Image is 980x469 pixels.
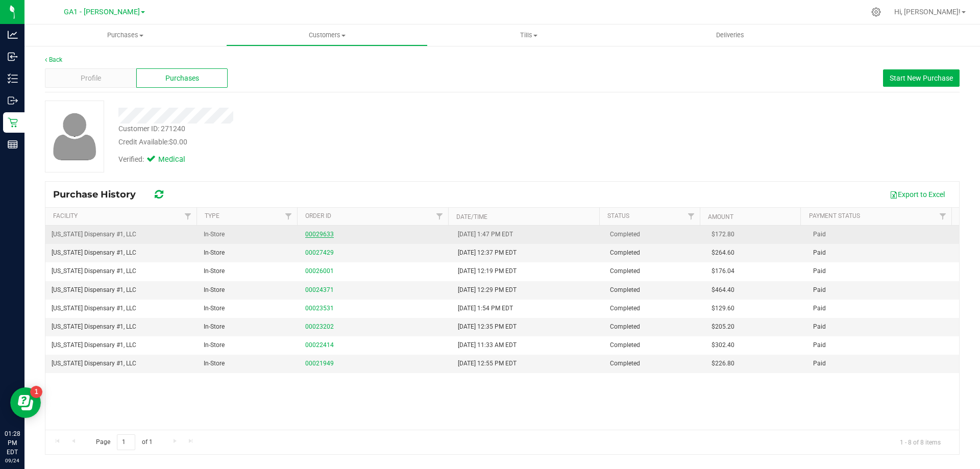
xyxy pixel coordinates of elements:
[204,359,225,368] span: In-Store
[158,154,199,165] span: Medical
[52,304,136,313] span: [US_STATE] Dispensary #1, LLC
[5,429,20,457] p: 01:28 PM EDT
[428,24,629,46] a: Tills
[305,249,334,256] a: 00027429
[813,230,826,239] span: Paid
[894,8,961,16] span: Hi, [PERSON_NAME]!
[204,304,225,313] span: In-Store
[610,304,640,313] span: Completed
[5,457,20,464] p: 09/24
[813,322,826,332] span: Paid
[712,304,734,313] span: $129.60
[708,213,733,220] a: Amount
[458,230,513,239] span: [DATE] 1:47 PM EDT
[892,434,949,450] span: 1 - 8 of 8 items
[813,266,826,276] span: Paid
[10,387,41,418] iframe: Resource center
[431,208,448,225] a: Filter
[712,359,734,368] span: $226.80
[227,31,427,40] span: Customers
[305,231,334,238] a: 00029633
[165,73,199,84] span: Purchases
[813,340,826,350] span: Paid
[890,74,953,82] span: Start New Purchase
[87,434,161,450] span: Page of 1
[610,322,640,332] span: Completed
[458,340,517,350] span: [DATE] 11:33 AM EDT
[458,304,513,313] span: [DATE] 1:54 PM EDT
[52,322,136,332] span: [US_STATE] Dispensary #1, LLC
[24,24,226,46] a: Purchases
[305,267,334,275] a: 00026001
[610,266,640,276] span: Completed
[607,212,629,219] a: Status
[180,208,197,225] a: Filter
[117,434,135,450] input: 1
[30,386,42,398] iframe: Resource center unread badge
[458,266,517,276] span: [DATE] 12:19 PM EDT
[52,340,136,350] span: [US_STATE] Dispensary #1, LLC
[226,24,428,46] a: Customers
[53,212,78,219] a: Facility
[204,266,225,276] span: In-Store
[81,73,101,84] span: Profile
[712,322,734,332] span: $205.20
[169,138,187,146] span: $0.00
[610,248,640,258] span: Completed
[712,266,734,276] span: $176.04
[305,323,334,330] a: 00023202
[712,248,734,258] span: $264.60
[305,286,334,293] a: 00024371
[610,340,640,350] span: Completed
[883,186,951,203] button: Export to Excel
[64,8,140,16] span: GA1 - [PERSON_NAME]
[118,154,199,165] div: Verified:
[428,31,629,40] span: Tills
[610,230,640,239] span: Completed
[52,285,136,295] span: [US_STATE] Dispensary #1, LLC
[118,124,185,134] div: Customer ID: 271240
[305,212,331,219] a: Order ID
[8,95,18,106] inline-svg: Outbound
[8,117,18,128] inline-svg: Retail
[305,305,334,312] a: 00023531
[883,69,960,87] button: Start New Purchase
[458,359,517,368] span: [DATE] 12:55 PM EDT
[305,360,334,367] a: 00021949
[702,31,758,40] span: Deliveries
[52,266,136,276] span: [US_STATE] Dispensary #1, LLC
[870,7,883,17] div: Manage settings
[8,52,18,62] inline-svg: Inbound
[683,208,700,225] a: Filter
[8,30,18,40] inline-svg: Analytics
[52,230,136,239] span: [US_STATE] Dispensary #1, LLC
[458,322,517,332] span: [DATE] 12:35 PM EDT
[935,208,951,225] a: Filter
[52,248,136,258] span: [US_STATE] Dispensary #1, LLC
[118,137,568,147] div: Credit Available:
[813,285,826,295] span: Paid
[48,110,102,163] img: user-icon.png
[8,73,18,84] inline-svg: Inventory
[45,56,62,63] a: Back
[712,340,734,350] span: $302.40
[458,285,517,295] span: [DATE] 12:29 PM EDT
[204,322,225,332] span: In-Store
[205,212,219,219] a: Type
[204,285,225,295] span: In-Store
[24,31,226,40] span: Purchases
[204,230,225,239] span: In-Store
[813,248,826,258] span: Paid
[52,359,136,368] span: [US_STATE] Dispensary #1, LLC
[712,285,734,295] span: $464.40
[204,340,225,350] span: In-Store
[53,189,146,200] span: Purchase History
[280,208,297,225] a: Filter
[305,341,334,349] a: 00022414
[8,139,18,150] inline-svg: Reports
[712,230,734,239] span: $172.80
[456,213,487,220] a: Date/Time
[809,212,860,219] a: Payment Status
[204,248,225,258] span: In-Store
